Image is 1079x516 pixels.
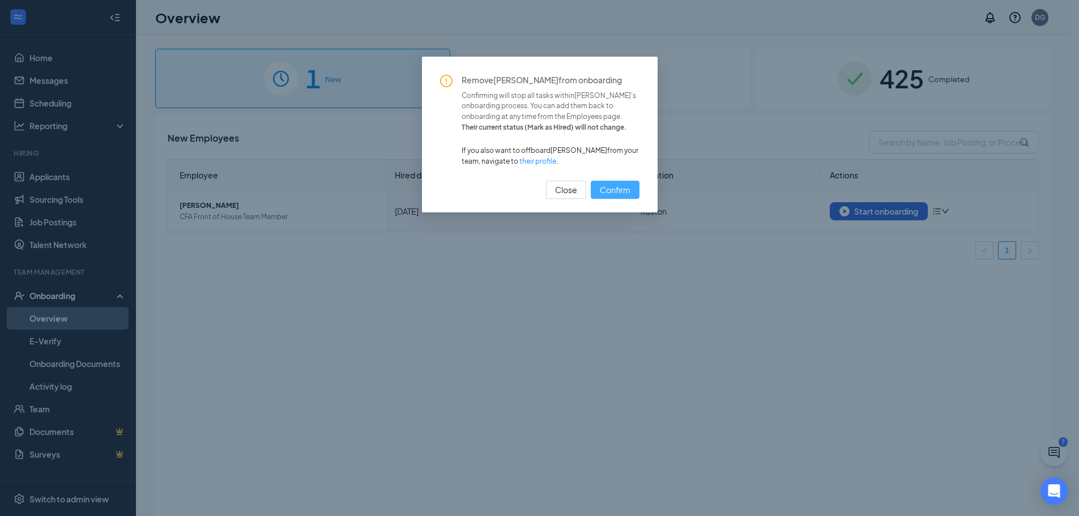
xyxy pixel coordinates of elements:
span: If you also want to offboard [PERSON_NAME] from your team, navigate to . [462,146,639,167]
button: Confirm [591,181,639,199]
span: exclamation-circle [440,75,453,87]
span: Confirm [600,184,630,196]
a: their profile [519,157,556,165]
div: Open Intercom Messenger [1040,477,1068,505]
button: Close [546,181,586,199]
span: Remove [PERSON_NAME] from onboarding [462,75,639,86]
span: Confirming will stop all tasks within [PERSON_NAME] 's onboarding process. You can add them back ... [462,91,639,123]
span: Their current status ( Mark as Hired ) will not change. [462,122,639,133]
span: Close [555,184,577,196]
